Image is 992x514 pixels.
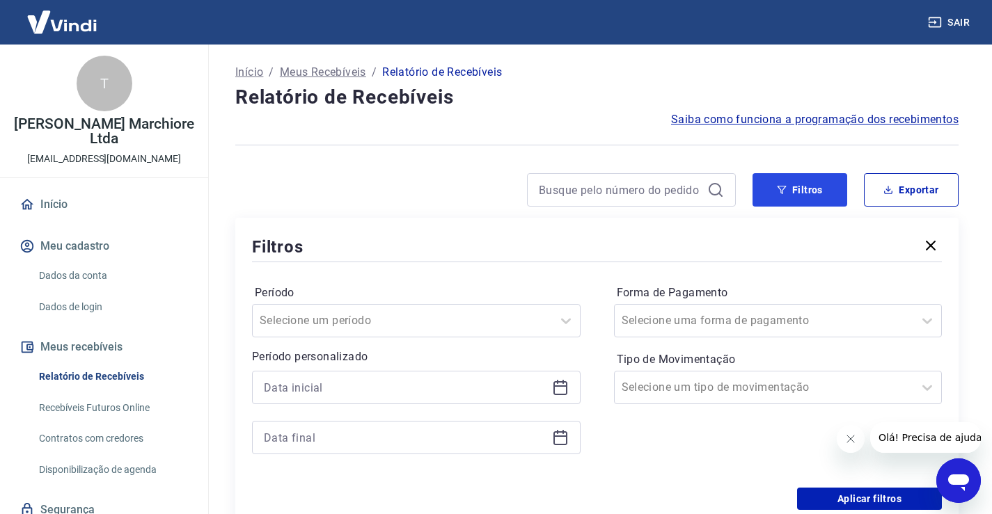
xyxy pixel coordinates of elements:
[280,64,366,81] a: Meus Recebíveis
[235,64,263,81] a: Início
[17,189,191,220] a: Início
[264,377,546,398] input: Data inicial
[33,394,191,422] a: Recebíveis Futuros Online
[870,422,981,453] iframe: Mensagem da empresa
[671,111,959,128] a: Saiba como funciona a programação dos recebimentos
[539,179,702,200] input: Busque pelo número do pedido
[382,64,502,81] p: Relatório de Recebíveis
[936,458,981,503] iframe: Botão para abrir a janela de mensagens
[264,427,546,448] input: Data final
[925,10,975,35] button: Sair
[27,152,181,166] p: [EMAIL_ADDRESS][DOMAIN_NAME]
[33,293,191,321] a: Dados de login
[252,236,304,258] h5: Filtros
[8,10,117,21] span: Olá! Precisa de ajuda?
[17,1,107,43] img: Vindi
[617,284,940,301] label: Forma de Pagamento
[11,117,197,146] p: [PERSON_NAME] Marchiore Ltda
[77,56,132,111] div: T
[753,173,847,207] button: Filtros
[837,425,865,453] iframe: Fechar mensagem
[797,488,942,510] button: Aplicar filtros
[17,231,191,262] button: Meu cadastro
[33,424,191,453] a: Contratos com credores
[255,284,578,301] label: Período
[617,351,940,368] label: Tipo de Movimentação
[252,348,581,365] p: Período personalizado
[33,456,191,484] a: Disponibilização de agenda
[17,332,191,362] button: Meus recebíveis
[33,362,191,391] a: Relatório de Recebíveis
[372,64,377,81] p: /
[864,173,959,207] button: Exportar
[269,64,274,81] p: /
[33,262,191,290] a: Dados da conta
[235,83,959,111] h4: Relatório de Recebíveis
